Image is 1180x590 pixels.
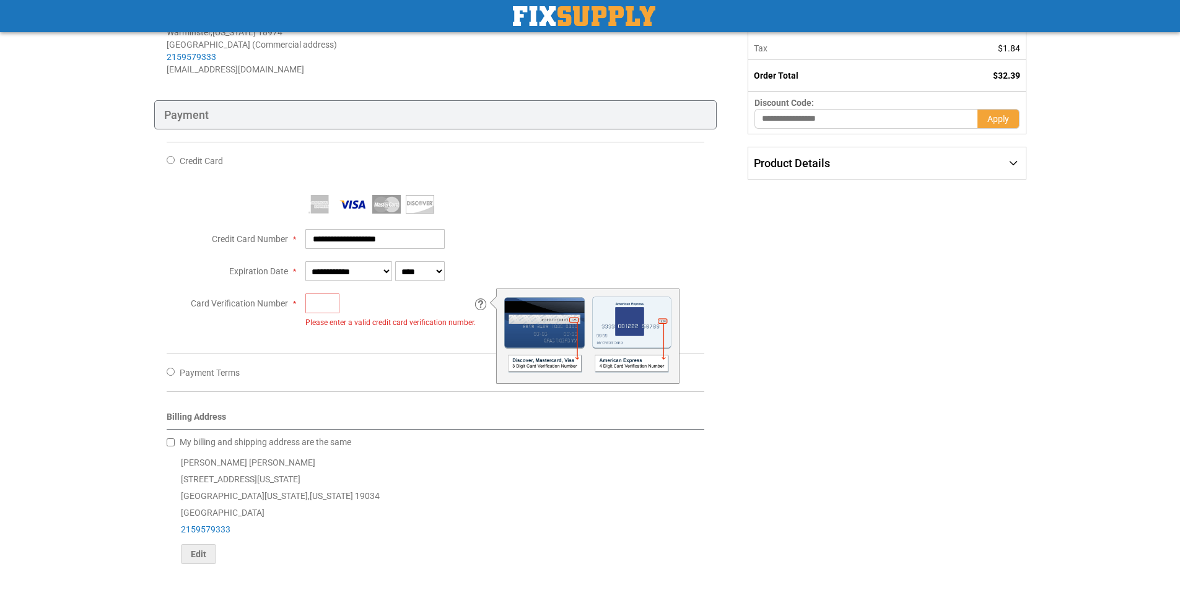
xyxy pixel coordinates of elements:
img: Visa [339,195,367,214]
span: [US_STATE] [212,27,256,37]
span: Product Details [754,157,830,170]
span: Card Verification Number [191,298,288,308]
span: Credit Card [180,156,223,166]
img: American Express [305,195,334,214]
img: Fix Industrial Supply [513,6,655,26]
img: MasterCard [372,195,401,214]
a: 2159579333 [181,524,230,534]
strong: Order Total [754,71,798,80]
span: [US_STATE] [310,491,353,501]
span: Expiration Date [229,266,288,276]
span: My billing and shipping address are the same [180,437,351,447]
span: Apply [987,114,1009,124]
div: Payment [154,100,717,130]
button: Apply [977,109,1020,129]
div: [PERSON_NAME] [PERSON_NAME] [STREET_ADDRESS][US_STATE] [GEOGRAPHIC_DATA][US_STATE] , 19034 [GEOGR... [167,454,705,564]
div: Billing Address [167,410,705,430]
a: store logo [513,6,655,26]
span: Payment Terms [180,368,240,378]
img: Discover [406,195,434,214]
span: Discount Code: [754,98,814,108]
img: Card Verification Number Visual Reference [504,297,671,372]
span: Credit Card Number [212,234,288,244]
span: $1.84 [998,43,1020,53]
a: 2159579333 [167,52,216,62]
span: Edit [191,549,206,559]
span: $32.39 [993,71,1020,80]
button: Edit [181,544,216,564]
div: Please enter a valid credit card verification number. [305,318,476,328]
th: Tax [748,37,938,60]
span: [EMAIL_ADDRESS][DOMAIN_NAME] [167,64,304,74]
